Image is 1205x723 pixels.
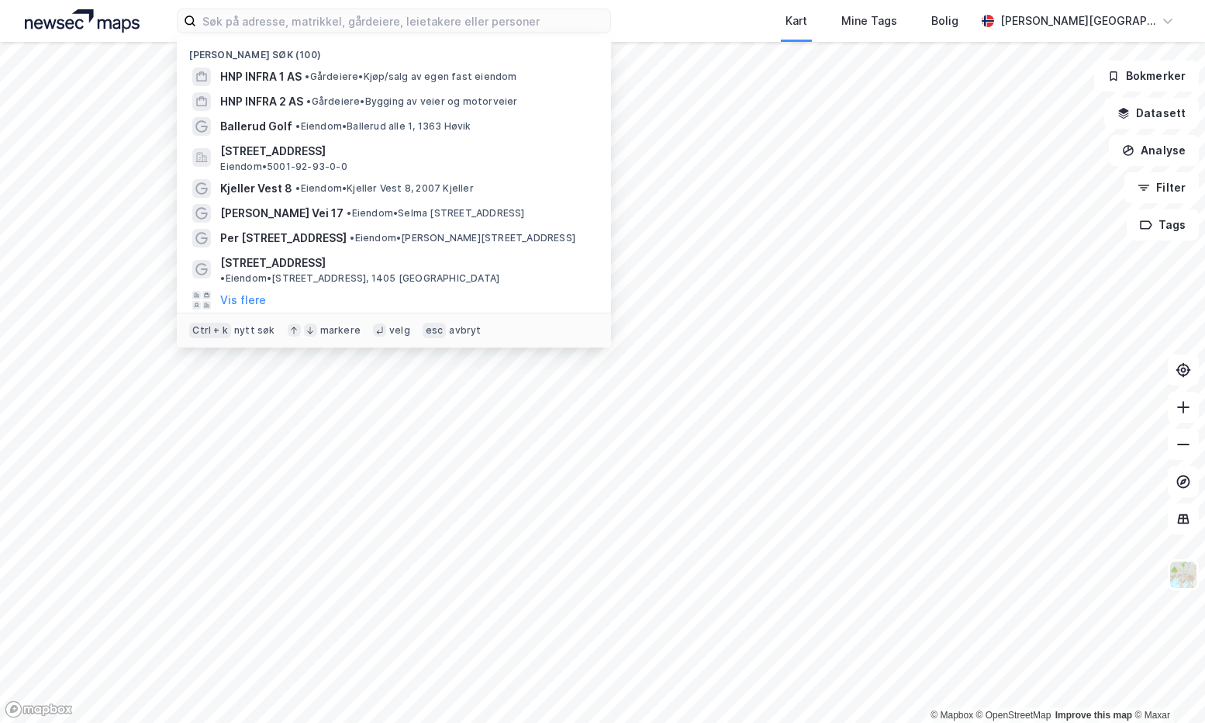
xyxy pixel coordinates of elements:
span: Eiendom • [PERSON_NAME][STREET_ADDRESS] [350,232,575,244]
span: Eiendom • [STREET_ADDRESS], 1405 [GEOGRAPHIC_DATA] [220,272,499,285]
span: • [295,120,300,132]
span: [STREET_ADDRESS] [220,254,326,272]
button: Bokmerker [1094,61,1199,92]
input: Søk på adresse, matrikkel, gårdeiere, leietakere eller personer [196,9,610,33]
img: Z [1169,560,1198,590]
a: Mapbox [931,710,973,721]
div: markere [320,324,361,337]
span: Eiendom • Kjeller Vest 8, 2007 Kjeller [295,182,473,195]
span: Gårdeiere • Kjøp/salg av egen fast eiendom [305,71,516,83]
a: Mapbox homepage [5,701,73,718]
span: • [295,182,300,194]
span: Eiendom • Ballerud alle 1, 1363 Høvik [295,120,471,133]
div: [PERSON_NAME][GEOGRAPHIC_DATA] [1000,12,1155,30]
div: Kontrollprogram for chat [1127,649,1205,723]
span: Kjeller Vest 8 [220,179,292,198]
div: Mine Tags [841,12,897,30]
button: Datasett [1104,98,1199,129]
div: [PERSON_NAME] søk (100) [177,36,611,64]
button: Tags [1127,209,1199,240]
span: • [306,95,311,107]
img: logo.a4113a55bc3d86da70a041830d287a7e.svg [25,9,140,33]
span: [PERSON_NAME] Vei 17 [220,204,344,223]
span: HNP INFRA 2 AS [220,92,303,111]
a: Improve this map [1055,710,1132,721]
iframe: Chat Widget [1127,649,1205,723]
span: • [347,207,351,219]
span: • [350,232,354,244]
a: OpenStreetMap [976,710,1051,721]
div: Ctrl + k [189,323,231,338]
span: Gårdeiere • Bygging av veier og motorveier [306,95,517,108]
div: velg [389,324,410,337]
span: [STREET_ADDRESS] [220,142,592,161]
div: Kart [785,12,807,30]
span: Eiendom • 5001-92-93-0-0 [220,161,347,173]
span: • [220,272,225,284]
span: Per [STREET_ADDRESS] [220,229,347,247]
span: • [305,71,309,82]
button: Analyse [1109,135,1199,166]
div: Bolig [931,12,958,30]
span: HNP INFRA 1 AS [220,67,302,86]
div: esc [423,323,447,338]
span: Eiendom • Selma [STREET_ADDRESS] [347,207,524,220]
button: Filter [1124,172,1199,203]
div: nytt søk [234,324,275,337]
span: Ballerud Golf [220,117,292,136]
button: Vis flere [220,291,266,310]
div: avbryt [449,324,481,337]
